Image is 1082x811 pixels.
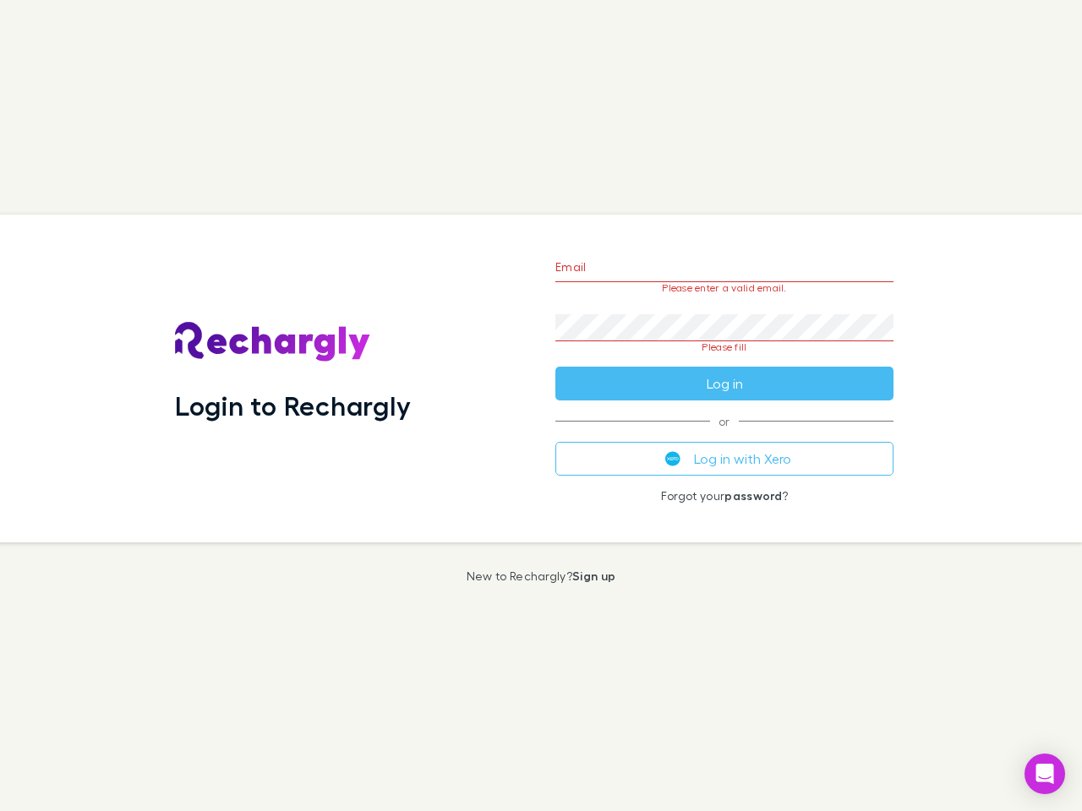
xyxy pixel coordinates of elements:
img: Xero's logo [665,451,680,466]
span: or [555,421,893,422]
button: Log in with Xero [555,442,893,476]
h1: Login to Rechargly [175,389,411,422]
p: Please fill [555,341,893,353]
p: New to Rechargly? [467,569,616,583]
p: Forgot your ? [555,489,893,503]
a: password [724,488,782,503]
a: Sign up [572,569,615,583]
p: Please enter a valid email. [555,282,893,294]
div: Open Intercom Messenger [1025,754,1065,794]
button: Log in [555,367,893,400]
img: Rechargly's Logo [175,322,371,362]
